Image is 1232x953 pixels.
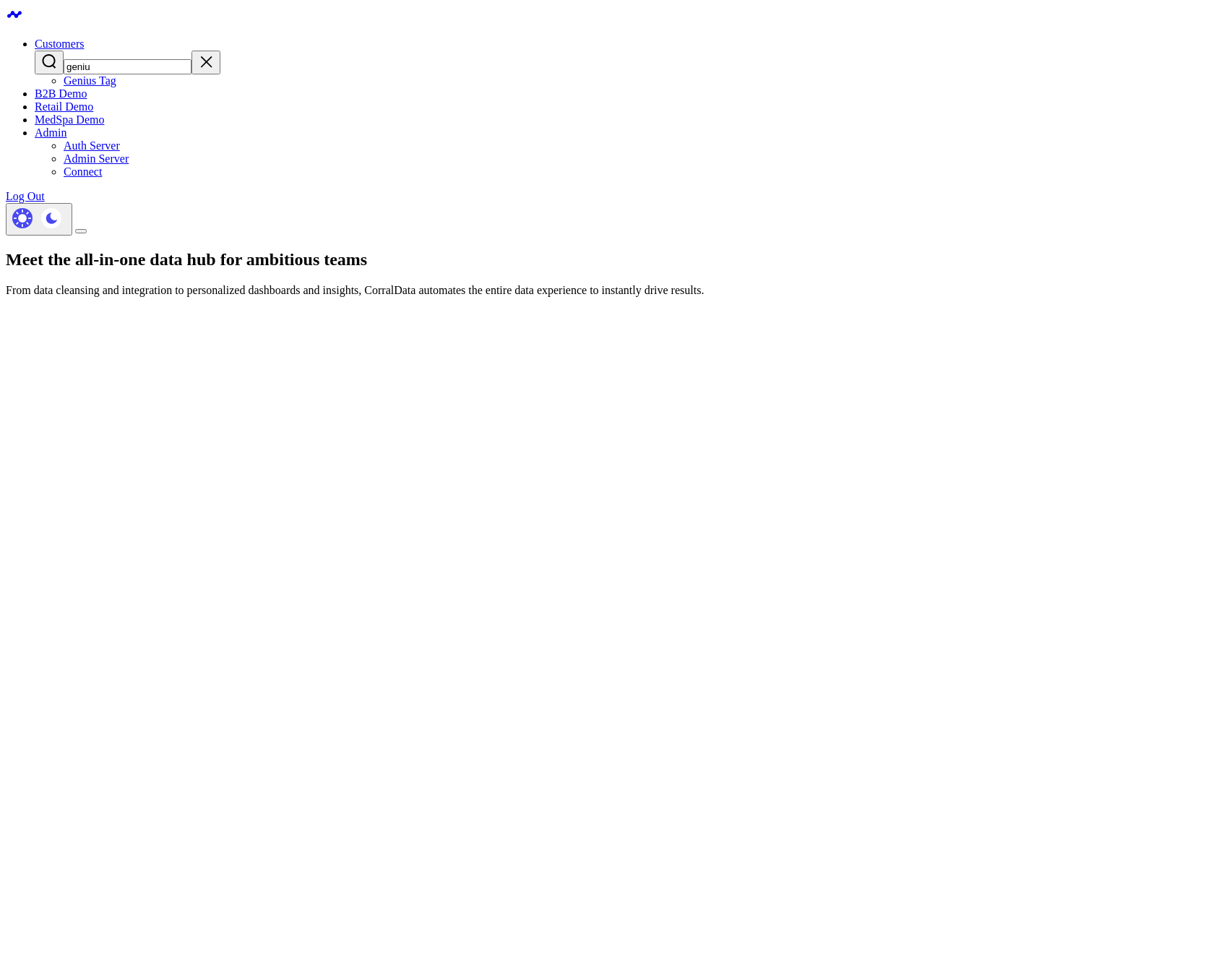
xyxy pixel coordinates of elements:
[6,284,1226,297] p: From data cleansing and integration to personalized dashboards and insights, CorralData automates...
[64,152,129,165] a: Admin Server
[64,74,116,87] a: Genius Tag
[35,126,66,139] a: Admin
[191,51,220,74] button: Clear search
[35,87,87,100] a: B2B Demo
[35,113,104,126] a: MedSpa Demo
[35,51,64,74] button: Search companies button
[35,100,93,113] a: Retail Demo
[6,190,45,202] a: Log Out
[35,38,84,50] a: Customers
[64,165,102,178] a: Connect
[6,250,1226,269] h1: Meet the all-in-one data hub for ambitious teams
[64,59,191,74] input: Search companies input
[64,139,120,152] a: Auth Server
